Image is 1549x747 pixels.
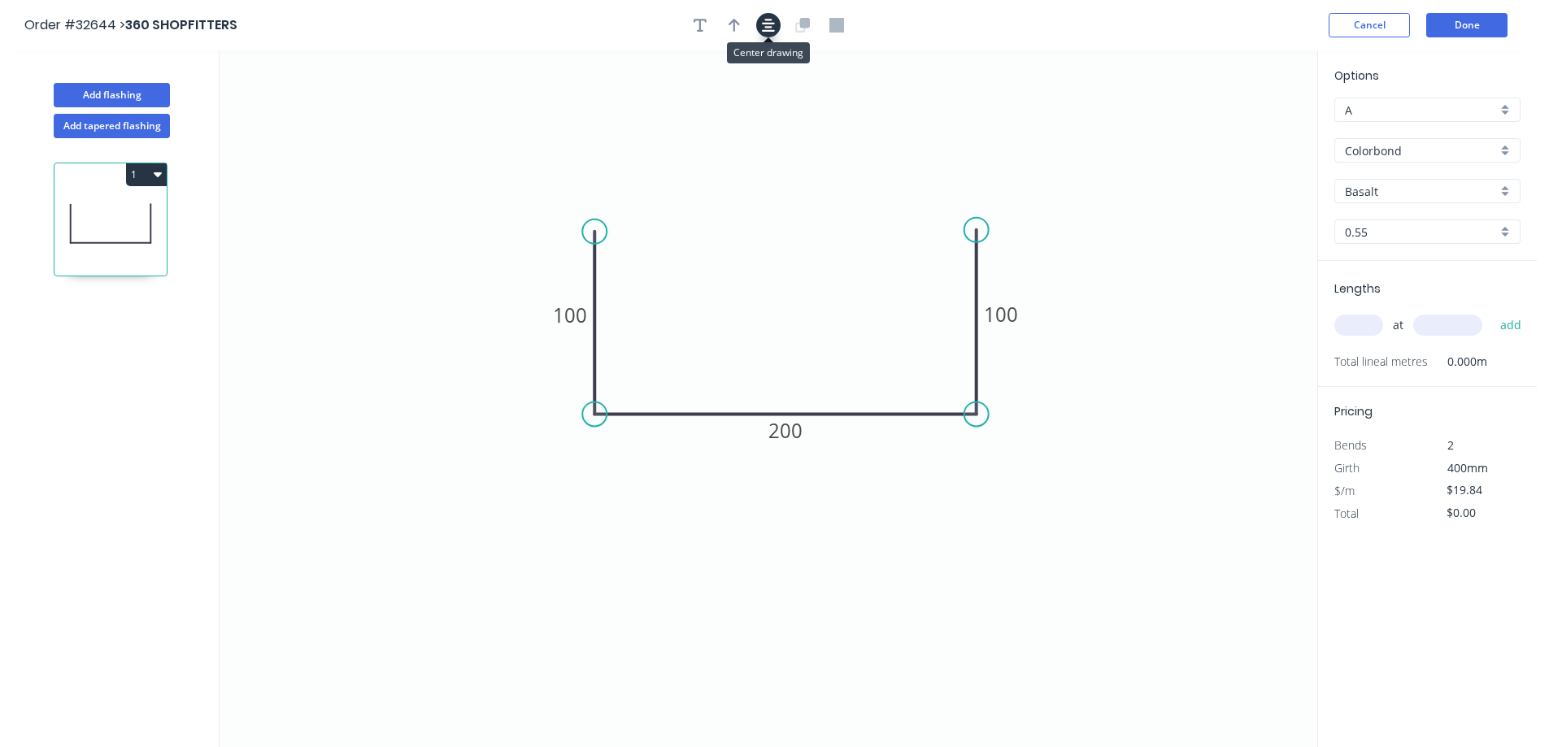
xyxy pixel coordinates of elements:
[1334,437,1367,453] span: Bends
[1492,311,1530,339] button: add
[54,83,170,107] button: Add flashing
[553,302,587,328] tspan: 100
[1393,314,1403,337] span: at
[1334,483,1355,498] span: $/m
[220,50,1317,747] svg: 0
[54,114,170,138] button: Add tapered flashing
[1334,460,1360,476] span: Girth
[24,15,125,34] span: Order #32644 >
[1345,142,1497,159] input: Material
[1334,350,1428,373] span: Total lineal metres
[1447,437,1454,453] span: 2
[1334,506,1359,521] span: Total
[1345,224,1497,241] input: Thickness
[1426,13,1508,37] button: Done
[1447,460,1488,476] span: 400mm
[984,301,1018,328] tspan: 100
[1334,403,1373,419] span: Pricing
[1345,102,1497,119] input: Price level
[1334,280,1381,297] span: Lengths
[727,42,810,63] div: Center drawing
[125,15,237,34] span: 360 SHOPFITTERS
[1428,350,1487,373] span: 0.000m
[1345,183,1497,200] input: Colour
[1334,67,1379,84] span: Options
[1329,13,1410,37] button: Cancel
[768,417,803,444] tspan: 200
[126,163,167,186] button: 1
